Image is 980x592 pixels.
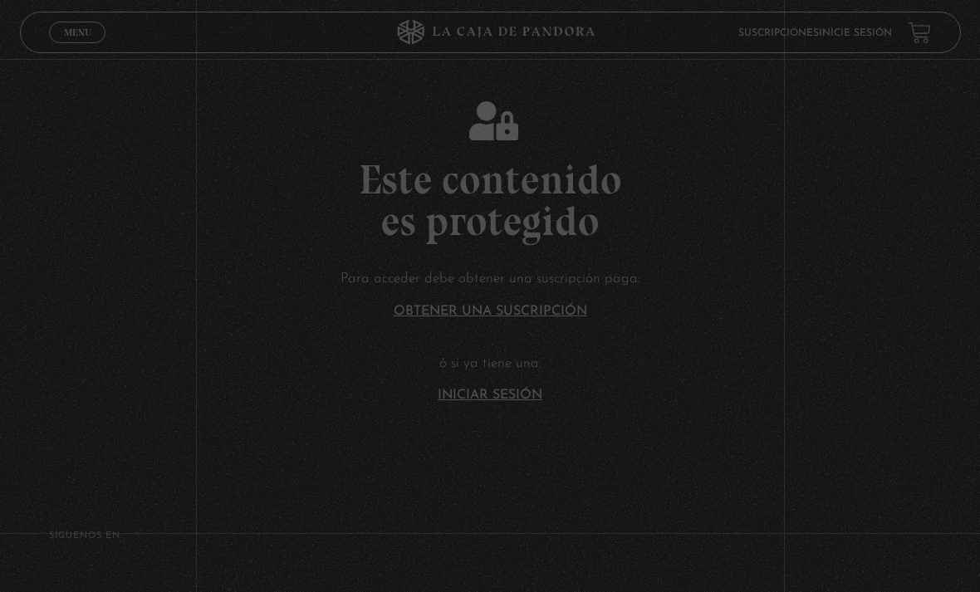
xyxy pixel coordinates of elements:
[58,42,97,53] span: Cerrar
[394,305,587,318] a: Obtener una suscripción
[819,28,892,38] a: Inicie sesión
[49,531,931,541] h4: SÍguenos en:
[909,22,931,44] a: View your shopping cart
[738,28,819,38] a: Suscripciones
[438,389,542,402] a: Iniciar Sesión
[64,27,91,37] span: Menu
